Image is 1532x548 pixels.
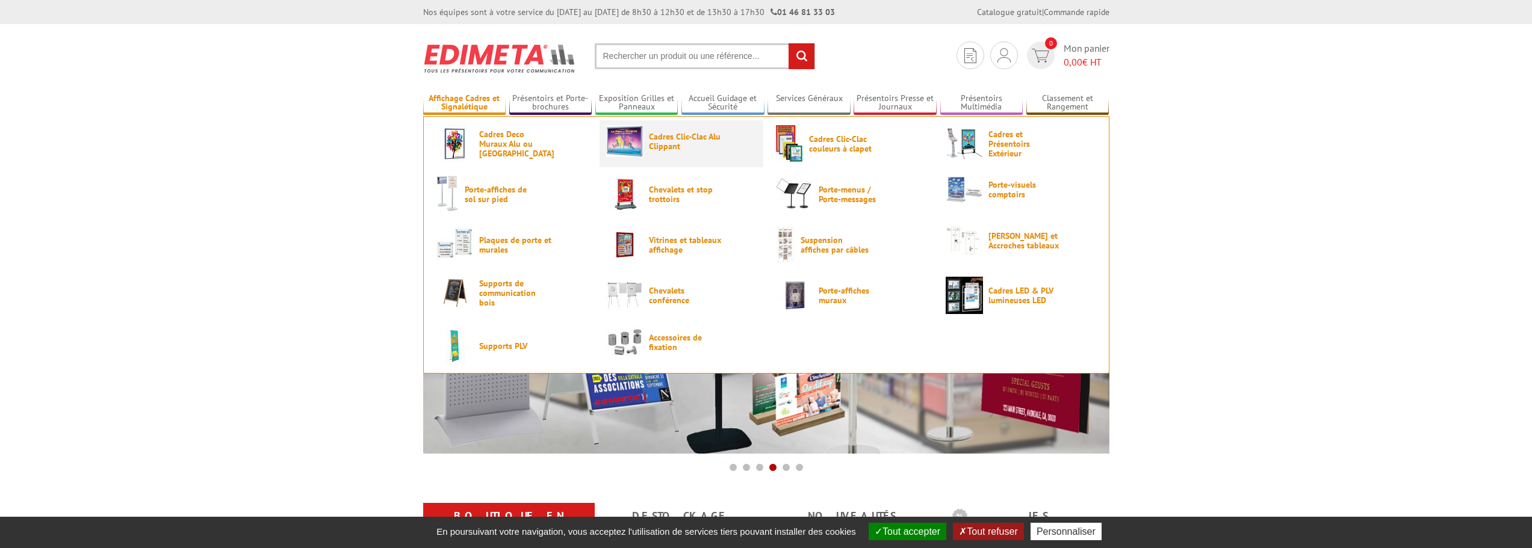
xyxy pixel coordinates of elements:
[436,226,587,263] a: Plaques de porte et murales
[1064,55,1109,69] span: € HT
[776,176,813,213] img: Porte-menus / Porte-messages
[606,226,644,263] img: Vitrines et tableaux affichage
[1044,7,1109,17] a: Commande rapide
[946,226,983,255] img: Cimaises et Accroches tableaux
[681,93,764,113] a: Accueil Guidage et Sécurité
[946,176,983,203] img: Porte-visuels comptoirs
[606,125,644,157] img: Cadres Clic-Clac Alu Clippant
[606,176,757,213] a: Chevalets et stop trottoirs
[436,327,587,365] a: Supports PLV
[946,125,1096,162] a: Cadres et Présentoirs Extérieur
[1064,56,1082,68] span: 0,00
[953,523,1023,540] button: Tout refuser
[946,277,1096,314] a: Cadres LED & PLV lumineuses LED
[479,279,551,307] span: Supports de communication bois
[479,341,551,351] span: Supports PLV
[509,93,592,113] a: Présentoirs et Porte-brochures
[436,125,474,162] img: Cadres Deco Muraux Alu ou Bois
[436,277,474,309] img: Supports de communication bois
[436,176,459,213] img: Porte-affiches de sol sur pied
[771,7,835,17] strong: 01 46 81 33 03
[479,235,551,254] span: Plaques de porte et murales
[649,132,721,151] span: Cadres Clic-Clac Alu Clippant
[819,185,891,204] span: Porte-menus / Porte-messages
[946,125,983,162] img: Cadres et Présentoirs Extérieur
[423,36,577,81] img: Présentoir, panneau, stand - Edimeta - PLV, affichage, mobilier bureau, entreprise
[946,176,1096,203] a: Porte-visuels comptoirs
[436,277,587,309] a: Supports de communication bois
[609,505,752,527] a: Destockage
[940,93,1023,113] a: Présentoirs Multimédia
[1031,523,1102,540] button: Personnaliser (fenêtre modale)
[988,231,1061,250] span: [PERSON_NAME] et Accroches tableaux
[988,129,1061,158] span: Cadres et Présentoirs Extérieur
[869,523,946,540] button: Tout accepter
[465,185,537,204] span: Porte-affiches de sol sur pied
[1024,42,1109,69] a: devis rapide 0 Mon panier 0,00€ HT
[606,176,644,213] img: Chevalets et stop trottoirs
[606,327,644,357] img: Accessoires de fixation
[776,226,795,263] img: Suspension affiches par câbles
[776,125,926,162] a: Cadres Clic-Clac couleurs à clapet
[781,505,923,527] a: nouveautés
[606,125,757,157] a: Cadres Clic-Clac Alu Clippant
[1026,93,1109,113] a: Classement et Rangement
[649,235,721,254] span: Vitrines et tableaux affichage
[809,134,881,153] span: Cadres Clic-Clac couleurs à clapet
[977,6,1109,18] div: |
[606,277,757,314] a: Chevalets conférence
[1045,37,1057,49] span: 0
[436,176,587,213] a: Porte-affiches de sol sur pied
[776,176,926,213] a: Porte-menus / Porte-messages
[952,505,1103,529] b: Les promotions
[964,48,976,63] img: devis rapide
[595,43,815,69] input: Rechercher un produit ou une référence...
[595,93,678,113] a: Exposition Grilles et Panneaux
[649,333,721,352] span: Accessoires de fixation
[1064,42,1109,69] span: Mon panier
[606,226,757,263] a: Vitrines et tableaux affichage
[436,226,474,263] img: Plaques de porte et murales
[946,226,1096,255] a: [PERSON_NAME] et Accroches tableaux
[801,235,873,254] span: Suspension affiches par câbles
[423,93,506,113] a: Affichage Cadres et Signalétique
[988,286,1061,305] span: Cadres LED & PLV lumineuses LED
[776,277,813,314] img: Porte-affiches muraux
[606,277,644,314] img: Chevalets conférence
[988,180,1061,199] span: Porte-visuels comptoirs
[423,6,835,18] div: Nos équipes sont à votre service du [DATE] au [DATE] de 8h30 à 12h30 et de 13h30 à 17h30
[854,93,937,113] a: Présentoirs Presse et Journaux
[946,277,983,314] img: Cadres LED & PLV lumineuses LED
[649,286,721,305] span: Chevalets conférence
[1032,49,1049,63] img: devis rapide
[768,93,851,113] a: Services Généraux
[776,125,804,162] img: Cadres Clic-Clac couleurs à clapet
[479,129,551,158] span: Cadres Deco Muraux Alu ou [GEOGRAPHIC_DATA]
[819,286,891,305] span: Porte-affiches muraux
[977,7,1042,17] a: Catalogue gratuit
[789,43,814,69] input: rechercher
[776,226,926,263] a: Suspension affiches par câbles
[997,48,1011,63] img: devis rapide
[776,277,926,314] a: Porte-affiches muraux
[606,327,757,357] a: Accessoires de fixation
[436,125,587,162] a: Cadres Deco Muraux Alu ou [GEOGRAPHIC_DATA]
[430,526,862,537] span: En poursuivant votre navigation, vous acceptez l'utilisation de services tiers pouvant installer ...
[436,327,474,365] img: Supports PLV
[649,185,721,204] span: Chevalets et stop trottoirs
